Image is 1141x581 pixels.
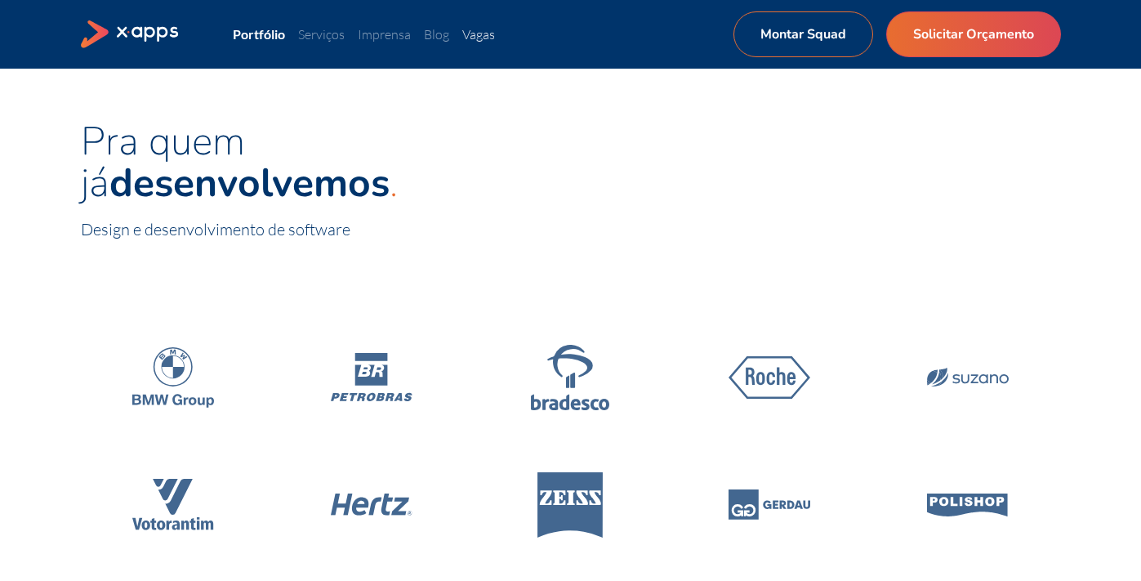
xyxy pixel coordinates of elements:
a: Portfólio [233,26,285,42]
strong: desenvolvemos [109,156,390,210]
a: Vagas [462,26,495,42]
a: Serviços [298,26,345,42]
span: Pra quem já [81,114,390,210]
span: Design e desenvolvimento de software [81,219,350,239]
a: Blog [424,26,449,42]
a: Imprensa [358,26,411,42]
a: Solicitar Orçamento [886,11,1061,57]
a: Montar Squad [733,11,873,57]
